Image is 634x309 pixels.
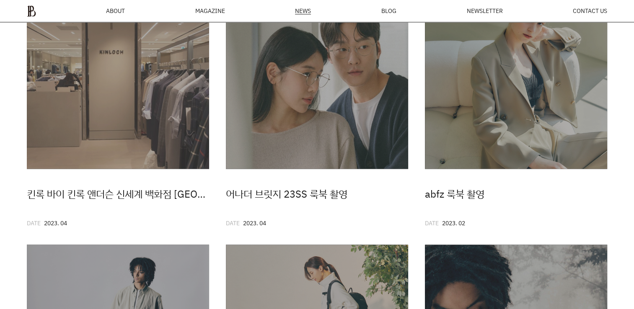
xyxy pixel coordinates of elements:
span: DATE [27,219,41,227]
span: 2023. 04 [243,219,266,227]
div: abfz 룩북 촬영 [425,185,607,201]
span: 2023. 04 [44,219,67,227]
div: MAGAZINE [195,8,225,14]
a: CONTACT US [573,8,607,14]
span: 2023. 02 [442,219,465,227]
span: DATE [226,219,240,227]
a: BLOG [381,8,396,14]
div: 킨록 바이 킨록 앤더슨 신세계 백화점 [GEOGRAPHIC_DATA] 오픈 [27,185,209,201]
div: 어나더 브릿지 23SS 룩북 촬영 [226,185,408,201]
img: ba379d5522eb3.png [27,5,36,17]
a: ABOUT [106,8,125,14]
span: DATE [425,219,439,227]
a: NEWS [295,8,311,14]
a: NEWSLETTER [466,8,502,14]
